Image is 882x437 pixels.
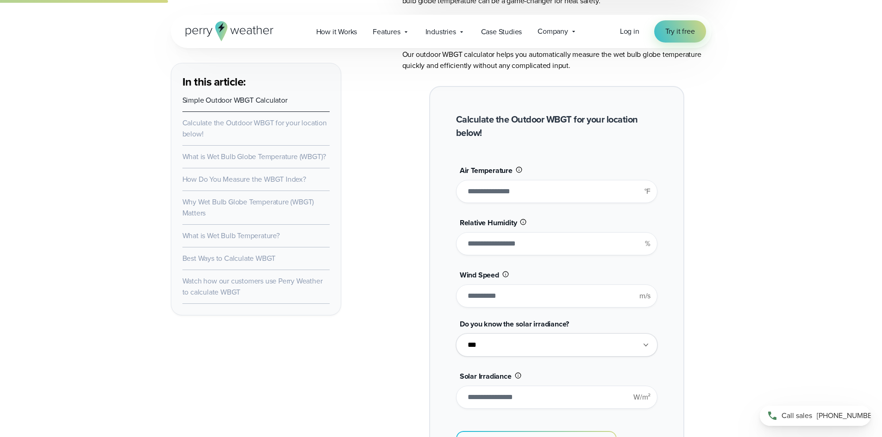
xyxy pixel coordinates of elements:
a: How Do You Measure the WBGT Index? [182,174,306,185]
a: Best Ways to Calculate WBGT [182,253,276,264]
span: Solar Irradiance [460,371,512,382]
a: Log in [620,26,639,37]
a: What is Wet Bulb Temperature? [182,230,280,241]
span: Wind Speed [460,270,499,280]
a: Call sales[PHONE_NUMBER] [760,406,871,426]
a: What is Wet Bulb Globe Temperature (WBGT)? [182,151,326,162]
span: Case Studies [481,26,522,37]
a: Watch how our customers use Perry Weather to calculate WBGT [182,276,323,297]
span: Air Temperature [460,165,513,176]
a: How it Works [308,22,365,41]
span: Company [538,26,568,37]
span: Try it free [665,26,695,37]
span: Features [373,26,400,37]
span: [PHONE_NUMBER] [817,410,878,421]
a: Case Studies [473,22,530,41]
a: Try it free [654,20,706,43]
h2: Calculate the Outdoor WBGT for your location below! [456,113,657,140]
span: Do you know the solar irradiance? [460,319,569,329]
a: Calculate the Outdoor WBGT for your location below! [182,117,327,139]
span: Relative Humidity [460,217,517,228]
a: Why Wet Bulb Globe Temperature (WBGT) Matters [182,197,314,218]
h3: In this article: [182,74,330,89]
span: Call sales [782,410,812,421]
p: Our outdoor WBGT calculator helps you automatically measure the wet bulb globe temperature quickl... [402,49,712,71]
span: How it Works [316,26,357,37]
span: Industries [425,26,456,37]
a: Simple Outdoor WBGT Calculator [182,95,288,105]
